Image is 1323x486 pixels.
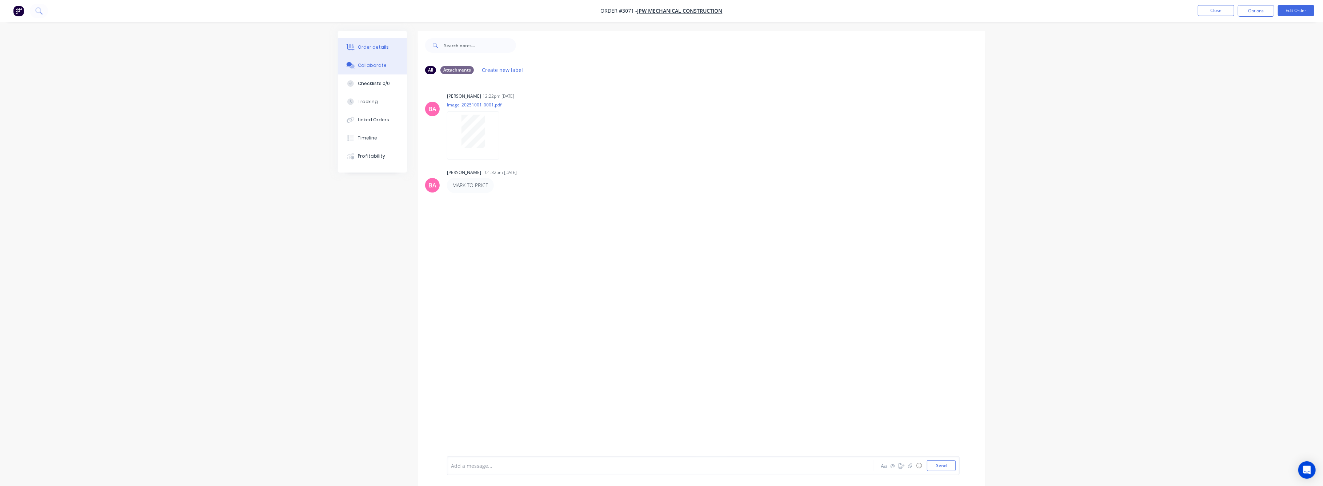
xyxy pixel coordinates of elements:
[1298,461,1316,479] div: Open Intercom Messenger
[915,461,923,470] button: ☺
[478,65,527,75] button: Create new label
[338,147,407,165] button: Profitability
[338,129,407,147] button: Timeline
[338,93,407,111] button: Tracking
[338,111,407,129] button: Linked Orders
[483,93,514,100] div: 12:22pm [DATE]
[637,8,723,15] a: JPW Mechanical Construction
[447,102,507,108] p: Image_20251001_0001.pdf
[1238,5,1274,17] button: Options
[888,461,897,470] button: @
[444,38,516,53] input: Search notes...
[425,66,436,74] div: All
[447,169,481,176] div: [PERSON_NAME]
[927,460,956,471] button: Send
[358,117,389,123] div: Linked Orders
[880,461,888,470] button: Aa
[358,98,378,105] div: Tracking
[452,182,488,189] p: MARK TO PRICE
[338,56,407,74] button: Collaborate
[447,93,481,100] div: [PERSON_NAME]
[1198,5,1234,16] button: Close
[428,181,436,190] div: BA
[358,135,377,141] div: Timeline
[358,153,385,159] div: Profitability
[338,38,407,56] button: Order details
[601,8,637,15] span: Order #3071 -
[1278,5,1314,16] button: Edit Order
[428,105,436,113] div: BA
[358,80,390,87] div: Checklists 0/0
[358,62,387,69] div: Collaborate
[483,169,517,176] div: - 01:32pm [DATE]
[358,44,389,50] div: Order details
[440,66,474,74] div: Attachments
[13,5,24,16] img: Factory
[338,74,407,93] button: Checklists 0/0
